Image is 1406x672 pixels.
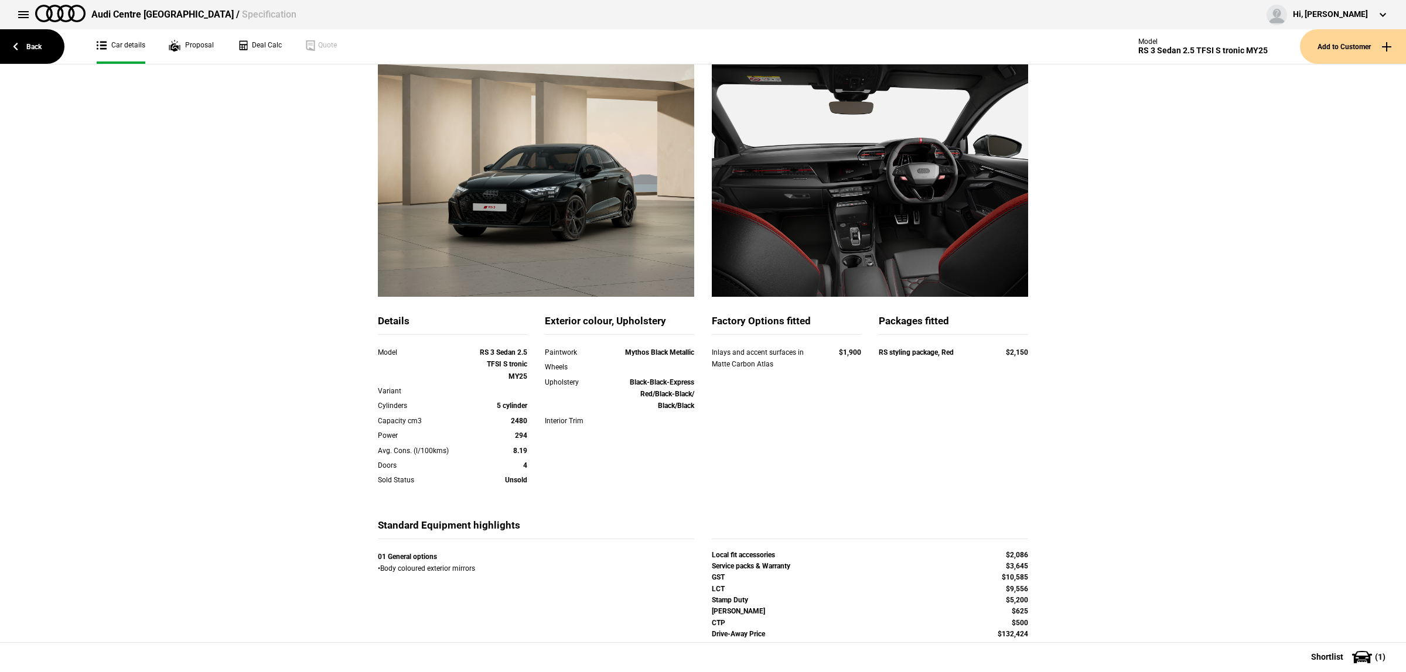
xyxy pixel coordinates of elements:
[712,619,725,627] strong: CTP
[242,9,296,20] span: Specification
[378,314,527,335] div: Details
[545,415,605,427] div: Interior Trim
[169,29,214,64] a: Proposal
[712,314,861,335] div: Factory Options fitted
[523,461,527,469] strong: 4
[625,348,694,356] strong: Mythos Black Metallic
[879,348,954,356] strong: RS styling package, Red
[378,474,467,486] div: Sold Status
[497,402,527,410] strong: 5 cylinder
[511,417,527,425] strong: 2480
[712,585,725,593] strong: LCT
[1006,348,1028,356] strong: $2,150
[1006,585,1028,593] strong: $9,556
[1002,573,1028,581] strong: $10,585
[378,460,467,471] div: Doors
[1012,619,1028,627] strong: $500
[378,385,467,397] div: Variant
[378,551,694,575] div: • Body coloured exterior mirrors
[1294,642,1406,671] button: Shortlist(1)
[1138,46,1268,56] div: RS 3 Sedan 2.5 TFSI S tronic MY25
[1012,607,1028,615] strong: $625
[378,430,467,441] div: Power
[712,630,765,638] strong: Drive-Away Price
[91,8,296,21] div: Audi Centre [GEOGRAPHIC_DATA] /
[1006,596,1028,604] strong: $5,200
[839,348,861,356] strong: $1,900
[237,29,282,64] a: Deal Calc
[505,476,527,484] strong: Unsold
[480,348,527,380] strong: RS 3 Sedan 2.5 TFSI S tronic MY25
[545,314,694,335] div: Exterior colour, Upholstery
[515,431,527,440] strong: 294
[712,573,725,581] strong: GST
[378,445,467,457] div: Avg. Cons. (l/100kms)
[378,400,467,412] div: Cylinders
[1138,37,1268,46] div: Model
[1006,551,1028,559] strong: $2,086
[378,415,467,427] div: Capacity cm3
[1375,653,1385,661] span: ( 1 )
[1311,653,1343,661] span: Shortlist
[378,519,694,539] div: Standard Equipment highlights
[879,314,1028,335] div: Packages fitted
[712,596,748,604] strong: Stamp Duty
[545,376,605,388] div: Upholstery
[1300,29,1406,64] button: Add to Customer
[712,607,765,615] strong: [PERSON_NAME]
[712,347,817,371] div: Inlays and accent surfaces in Matte Carbon Atlas
[545,361,605,373] div: Wheels
[712,551,775,559] strong: Local fit accessories
[1293,9,1368,20] div: Hi, [PERSON_NAME]
[378,347,467,358] div: Model
[35,5,86,22] img: audi.png
[513,447,527,455] strong: 8.19
[712,562,790,570] strong: Service packs & Warranty
[545,347,605,358] div: Paintwork
[378,553,437,561] strong: 01 General options
[998,630,1028,638] strong: $132,424
[630,378,694,410] strong: Black-Black-Express Red/Black-Black/ Black/Black
[97,29,145,64] a: Car details
[1006,562,1028,570] strong: $3,645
